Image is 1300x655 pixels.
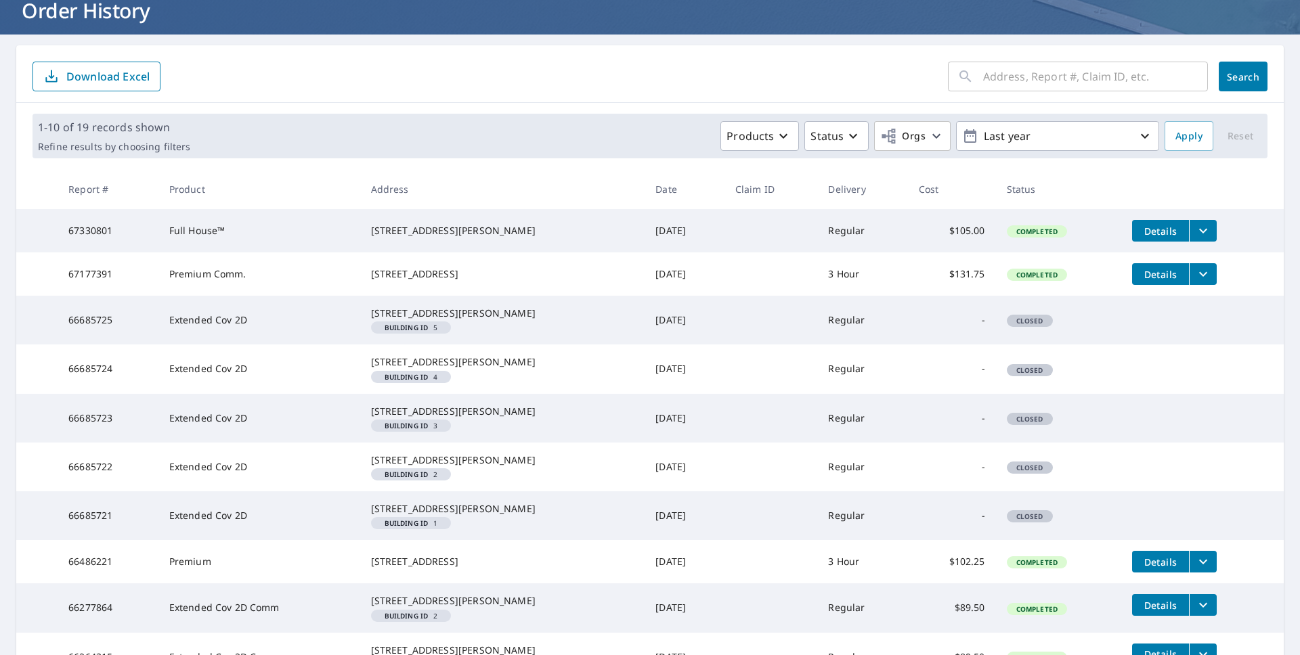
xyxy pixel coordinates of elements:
span: Apply [1175,128,1202,145]
td: 66685724 [58,344,158,393]
td: Extended Cov 2D [158,443,360,491]
td: 66685722 [58,443,158,491]
span: Completed [1008,604,1066,614]
span: Details [1140,268,1181,281]
button: Status [804,121,869,151]
div: [STREET_ADDRESS] [371,267,634,281]
td: [DATE] [645,296,724,344]
button: filesDropdownBtn-66277864 [1189,594,1217,616]
span: Details [1140,556,1181,568]
td: 3 Hour [817,252,907,296]
td: Extended Cov 2D [158,394,360,443]
span: Closed [1008,414,1052,424]
span: 3 [376,422,446,429]
th: Status [996,169,1121,209]
button: detailsBtn-66277864 [1132,594,1189,616]
button: Apply [1165,121,1213,151]
td: [DATE] [645,443,724,491]
span: Completed [1008,227,1066,236]
p: Last year [978,125,1137,148]
td: Regular [817,209,907,252]
p: 1-10 of 19 records shown [38,119,190,135]
td: Regular [817,443,907,491]
td: $105.00 [908,209,996,252]
th: Report # [58,169,158,209]
td: $102.25 [908,540,996,583]
td: 3 Hour [817,540,907,583]
p: Status [810,128,844,144]
button: detailsBtn-66486221 [1132,551,1189,572]
td: Regular [817,296,907,344]
span: 2 [376,612,446,619]
th: Product [158,169,360,209]
span: Details [1140,225,1181,238]
td: $131.75 [908,252,996,296]
div: [STREET_ADDRESS][PERSON_NAME] [371,355,634,369]
span: Closed [1008,512,1052,521]
td: 67330801 [58,209,158,252]
button: filesDropdownBtn-67330801 [1189,220,1217,242]
span: 5 [376,324,446,331]
button: Orgs [874,121,951,151]
span: Closed [1008,463,1052,472]
td: - [908,491,996,540]
span: Completed [1008,270,1066,279]
button: filesDropdownBtn-66486221 [1189,551,1217,572]
td: $89.50 [908,583,996,632]
em: Building ID [385,520,429,526]
button: Search [1219,62,1267,91]
td: Regular [817,583,907,632]
div: [STREET_ADDRESS][PERSON_NAME] [371,594,634,608]
div: [STREET_ADDRESS][PERSON_NAME] [371,502,634,516]
td: Extended Cov 2D [158,491,360,540]
td: Extended Cov 2D [158,296,360,344]
td: Extended Cov 2D Comm [158,583,360,632]
span: Orgs [880,128,926,145]
button: detailsBtn-67330801 [1132,220,1189,242]
span: Search [1230,70,1257,83]
td: Regular [817,344,907,393]
div: [STREET_ADDRESS] [371,555,634,568]
td: [DATE] [645,583,724,632]
td: - [908,344,996,393]
td: 66277864 [58,583,158,632]
div: [STREET_ADDRESS][PERSON_NAME] [371,307,634,320]
div: [STREET_ADDRESS][PERSON_NAME] [371,224,634,238]
th: Claim ID [724,169,818,209]
td: 67177391 [58,252,158,296]
div: [STREET_ADDRESS][PERSON_NAME] [371,453,634,467]
span: Closed [1008,316,1052,325]
em: Building ID [385,612,429,619]
span: Completed [1008,558,1066,567]
span: Closed [1008,365,1052,375]
input: Address, Report #, Claim ID, etc. [983,58,1208,95]
th: Date [645,169,724,209]
td: 66685723 [58,394,158,443]
span: 1 [376,520,446,526]
td: Regular [817,491,907,540]
p: Refine results by choosing filters [38,141,190,153]
td: [DATE] [645,344,724,393]
button: Download Excel [32,62,160,91]
th: Address [360,169,645,209]
em: Building ID [385,374,429,380]
span: 2 [376,471,446,478]
span: 4 [376,374,446,380]
th: Cost [908,169,996,209]
td: 66685725 [58,296,158,344]
td: [DATE] [645,252,724,296]
td: [DATE] [645,209,724,252]
td: - [908,296,996,344]
td: 66486221 [58,540,158,583]
td: Extended Cov 2D [158,344,360,393]
td: Regular [817,394,907,443]
em: Building ID [385,324,429,331]
div: [STREET_ADDRESS][PERSON_NAME] [371,405,634,418]
td: Full House™ [158,209,360,252]
td: [DATE] [645,394,724,443]
button: Products [720,121,799,151]
td: Premium Comm. [158,252,360,296]
button: Last year [956,121,1159,151]
span: Details [1140,599,1181,612]
td: 66685721 [58,491,158,540]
